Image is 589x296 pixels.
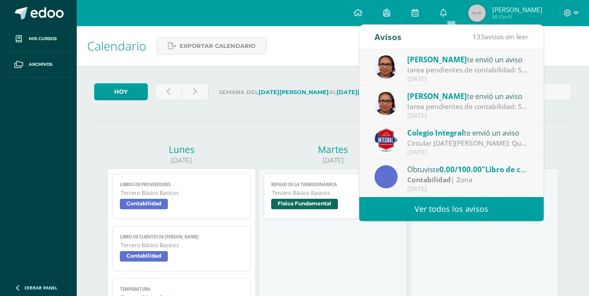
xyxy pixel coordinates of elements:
img: 45x45 [468,4,486,22]
div: | Zona [407,175,528,185]
div: te envió un aviso [407,54,528,65]
span: Tercero Básico Basicos [121,189,243,197]
span: Archivos [29,61,52,68]
span: Contabilidad [120,251,168,262]
div: [DATE] [407,112,528,119]
span: Mis cursos [29,35,57,42]
span: avisos sin leer [473,32,528,41]
a: Repaso de la termodinámicaTercero Básico BasicosFísica Fundamental [264,174,402,219]
a: Hoy [94,83,148,100]
img: bba7c537520bb84d934a4f8b9c36f832.png [375,55,398,78]
span: Repaso de la termodinámica [271,182,394,187]
div: tarea pendientes de contabilidad: Se le informa que el alumno Armando Matias , no ha entregado ta... [407,102,528,112]
a: Exportar calendario [157,37,267,54]
span: 0.00/100.00 [439,164,482,174]
strong: Contabilidad [407,175,451,184]
span: [PERSON_NAME] [492,5,542,14]
span: Tercero Básico Basicos [272,189,394,197]
div: te envió un aviso [407,127,528,138]
div: Martes [259,143,407,156]
strong: [DATE][PERSON_NAME] [259,89,329,95]
span: Física Fundamental [271,199,338,209]
span: Colegio Integral [407,128,464,138]
img: 3d8ecf278a7f74c562a74fe44b321cd5.png [375,129,398,152]
img: bba7c537520bb84d934a4f8b9c36f832.png [375,92,398,115]
span: Cerrar panel [24,285,58,291]
div: [DATE] [107,156,256,165]
a: Mis cursos [7,26,70,52]
a: Libros de ProveedoresTercero Básico BasicosContabilidad [112,174,250,219]
span: Mi Perfil [492,13,542,20]
a: Archivos [7,52,70,78]
div: [DATE] [407,149,528,156]
span: Contabilidad [120,199,168,209]
a: Libro de clientes de [PERSON_NAME]Tercero Básico BasicosContabilidad [112,226,250,271]
div: [DATE] [259,156,407,165]
strong: [DATE][PERSON_NAME] [337,89,407,95]
span: Libros de Proveedores [120,182,243,187]
div: [DATE] [407,185,528,193]
div: [DATE] [407,75,528,83]
span: Temperatura [120,286,243,292]
span: [PERSON_NAME] [407,91,467,101]
div: Lunes [107,143,256,156]
label: Semana del al [215,83,410,101]
div: tarea pendientes de contabilidad: Se le informa que el alumno Armando Matias , no ha entregado ta... [407,65,528,75]
span: 133 [473,32,484,41]
div: Circular 11 de agosto 2025: Querida comunidad educativa, te trasladamos este PDF con la circular ... [407,138,528,148]
span: Calendario [87,37,146,54]
span: Libro de clientes de [PERSON_NAME] [120,234,243,240]
span: Tercero Básico Basicos [121,242,243,249]
span: [PERSON_NAME] [407,54,467,65]
div: Avisos [375,25,402,49]
div: Obtuviste en [407,163,528,175]
span: Exportar calendario [180,38,255,54]
div: te envió un aviso [407,90,528,102]
a: Ver todos los avisos [359,197,544,221]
